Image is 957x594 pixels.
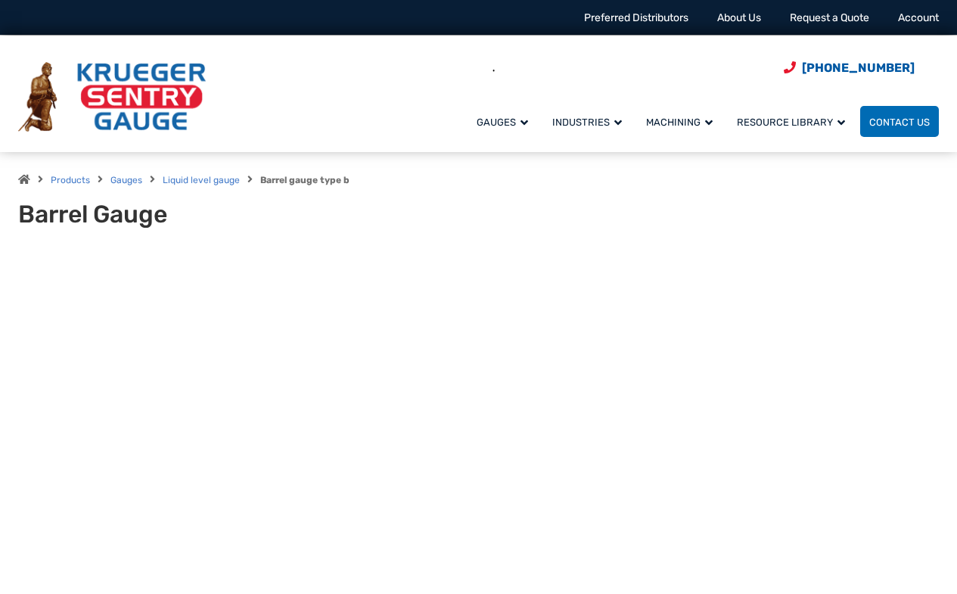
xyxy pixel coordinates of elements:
[860,106,939,137] a: Contact Us
[737,117,845,128] span: Resource Library
[898,11,939,24] a: Account
[51,175,90,185] a: Products
[18,62,206,132] img: Krueger Sentry Gauge
[728,104,860,139] a: Resource Library
[18,200,387,229] h1: Barrel Gauge
[584,11,688,24] a: Preferred Distributors
[260,175,350,185] strong: Barrel gauge type b
[477,117,528,128] span: Gauges
[468,104,543,139] a: Gauges
[790,11,869,24] a: Request a Quote
[784,58,915,77] a: Phone Number (920) 434-8860
[110,175,142,185] a: Gauges
[717,11,761,24] a: About Us
[802,61,915,75] span: [PHONE_NUMBER]
[552,117,622,128] span: Industries
[869,117,930,128] span: Contact Us
[646,117,713,128] span: Machining
[543,104,637,139] a: Industries
[163,175,240,185] a: Liquid level gauge
[637,104,728,139] a: Machining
